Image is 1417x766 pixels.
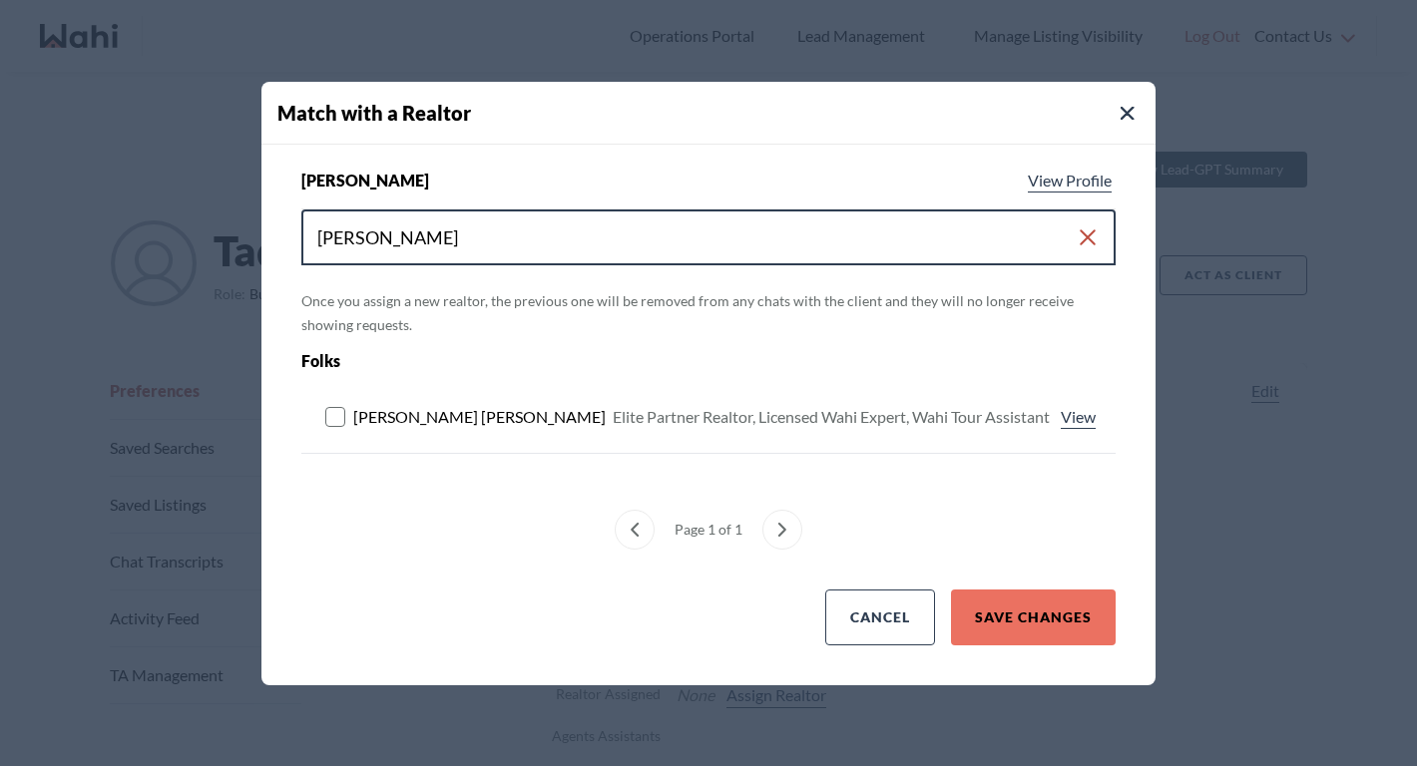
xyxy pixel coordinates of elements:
button: Clear search [1076,219,1100,255]
h4: Match with a Realtor [277,98,1156,128]
div: Elite Partner Realtor, Licensed Wahi Expert, Wahi Tour Assistant [613,405,1050,429]
button: next page [762,510,802,550]
div: Page 1 of 1 [667,510,750,550]
span: [PERSON_NAME] [301,169,429,192]
button: Close Modal [1116,102,1140,126]
p: Once you assign a new realtor, the previous one will be removed from any chats with the client an... [301,289,1116,337]
button: previous page [615,510,655,550]
span: [PERSON_NAME] [PERSON_NAME] [353,405,606,429]
nav: Match with an agent menu pagination [301,510,1116,550]
button: Save Changes [951,589,1116,645]
div: Folks [301,349,953,373]
a: View profile [1057,405,1100,429]
button: Cancel [825,589,935,645]
input: Search input [317,219,1076,255]
a: View profile [1024,169,1116,192]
